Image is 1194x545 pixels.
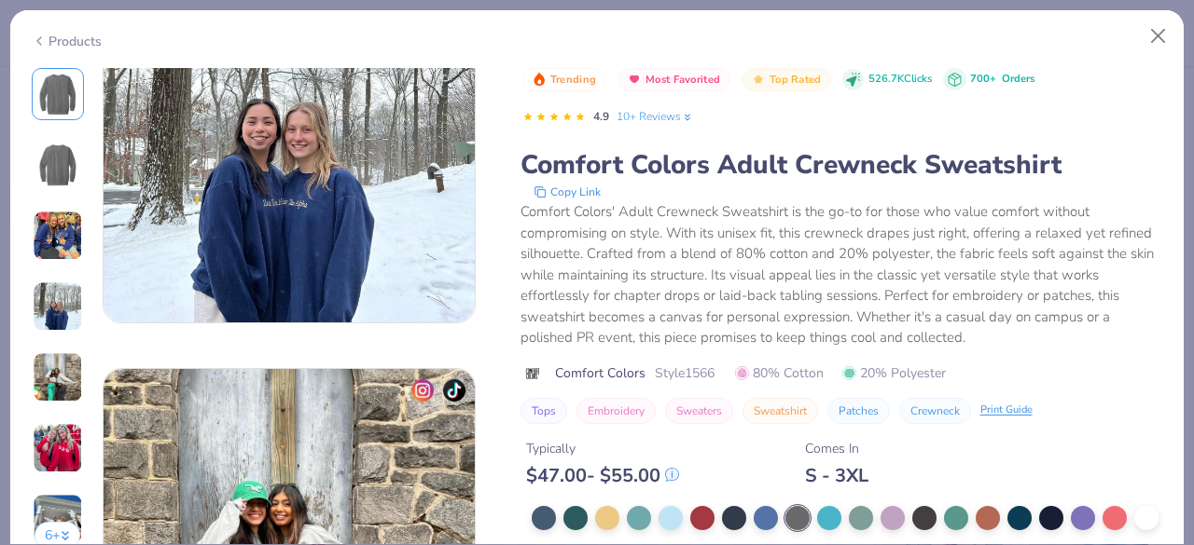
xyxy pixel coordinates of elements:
button: Close [1141,19,1176,54]
img: tiktok-icon.png [443,379,465,402]
span: Trending [550,75,596,85]
div: Products [32,32,102,51]
img: Top Rated sort [751,72,766,87]
span: Top Rated [770,75,822,85]
span: 4.9 [593,109,609,124]
span: Style 1566 [655,363,715,383]
button: Badge Button [522,68,606,92]
img: brand logo [521,366,546,381]
img: User generated content [33,281,83,332]
div: Comfort Colors' Adult Crewneck Sweatshirt is the go-to for those who value comfort without compro... [521,201,1163,348]
img: User generated content [33,423,83,473]
span: Orders [1002,72,1034,86]
button: Tops [521,398,567,424]
img: Trending sort [532,72,547,87]
div: Comfort Colors Adult Crewneck Sweatshirt [521,147,1163,183]
button: Badge Button [618,68,730,92]
img: Back [35,143,80,187]
img: User generated content [33,494,83,544]
div: S - 3XL [805,464,868,487]
span: Most Favorited [646,75,720,85]
button: Sweatshirt [743,398,818,424]
img: insta-icon.png [411,379,434,402]
img: User generated content [33,211,83,261]
div: 4.9 Stars [522,102,586,132]
span: 20% Polyester [842,363,946,383]
button: Sweaters [665,398,733,424]
div: Comes In [805,439,868,458]
button: Crewneck [899,398,971,424]
div: $ 47.00 - $ 55.00 [526,464,679,487]
span: Comfort Colors [555,363,646,383]
button: Embroidery [576,398,656,424]
span: 80% Cotton [735,363,824,383]
div: Typically [526,439,679,458]
button: copy to clipboard [528,183,606,201]
img: User generated content [33,352,83,402]
button: Patches [827,398,890,424]
img: Front [35,72,80,116]
img: Most Favorited sort [627,72,642,87]
div: 700+ [970,72,1034,88]
a: 10+ Reviews [617,108,694,125]
span: 526.7K Clicks [868,72,932,88]
button: Badge Button [742,68,831,92]
div: Print Guide [980,402,1033,418]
